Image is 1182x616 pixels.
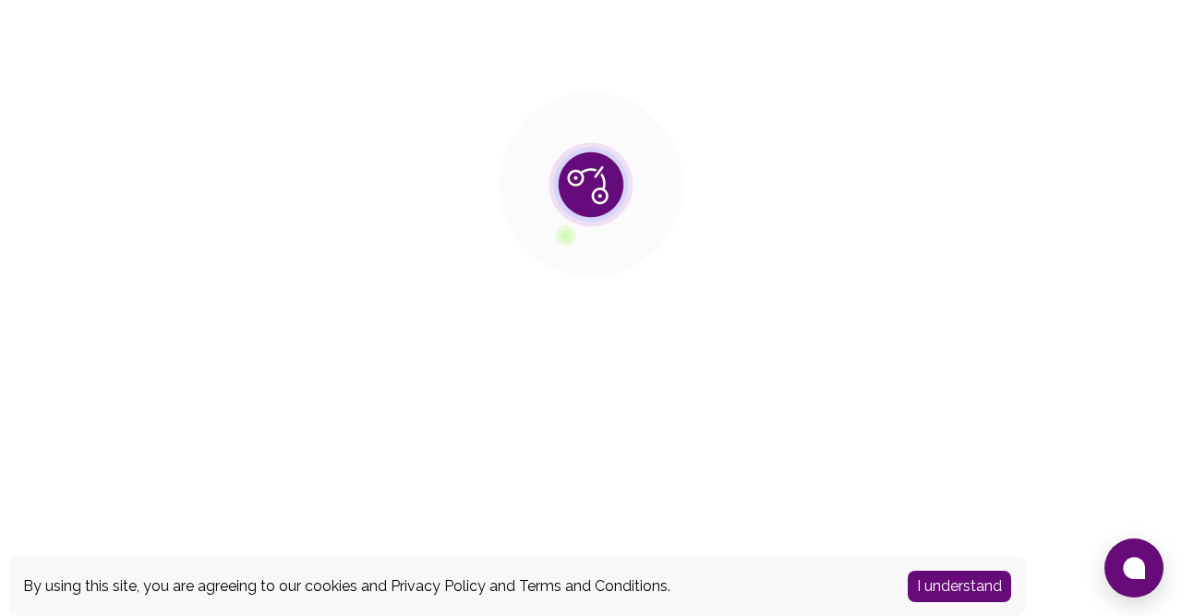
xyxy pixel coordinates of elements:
img: public [499,92,683,277]
a: Privacy Policy [391,577,486,595]
button: Accept cookies [908,571,1011,602]
a: Terms and Conditions [519,577,668,595]
button: Open chat window [1104,538,1164,598]
div: By using this site, you are agreeing to our cookies and and . [23,575,880,598]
